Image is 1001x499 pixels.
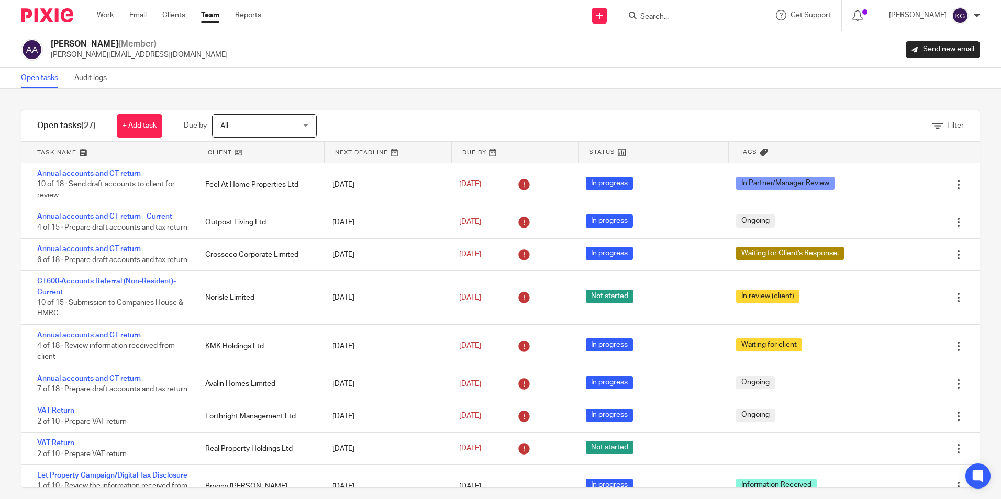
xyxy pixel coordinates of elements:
a: Open tasks [21,68,66,88]
a: Annual accounts and CT return [37,332,141,339]
img: svg%3E [21,39,43,61]
span: In progress [586,338,633,351]
div: [DATE] [322,438,449,459]
input: Search [639,13,733,22]
span: Not started [586,290,633,303]
a: VAT Return [37,407,74,414]
h2: [PERSON_NAME] [51,39,228,50]
span: 10 of 15 · Submission to Companies House & HMRC [37,299,183,317]
span: In Partner/Manager Review [736,177,835,190]
div: [DATE] [322,244,449,265]
div: Feel At Home Properties Ltd [195,174,321,195]
a: Annual accounts and CT return [37,245,141,253]
h1: Open tasks [37,120,96,131]
span: 10 of 18 · Send draft accounts to client for review [37,181,175,199]
span: All [220,122,228,130]
a: CT600-Accounts Referral (Non-Resident)-Current [37,278,176,296]
div: [DATE] [322,287,449,308]
a: Annual accounts and CT return - Current [37,213,172,220]
div: Avalin Homes Limited [195,373,321,394]
div: [DATE] [322,373,449,394]
span: In progress [586,376,633,389]
span: In progress [586,479,633,492]
span: 7 of 18 · Prepare draft accounts and tax return [37,385,187,393]
span: Ongoing [736,376,775,389]
span: Ongoing [736,409,775,422]
span: 6 of 18 · Prepare draft accounts and tax return [37,256,187,264]
img: Pixie [21,8,73,22]
span: [DATE] [459,483,481,490]
a: Annual accounts and CT return [37,375,141,382]
div: [DATE] [322,212,449,233]
div: Outpost Living Ltd [195,212,321,233]
span: Information Received [736,479,817,492]
a: + Add task [117,114,162,138]
span: [DATE] [459,413,481,420]
span: Ongoing [736,214,775,228]
div: [DATE] [322,476,449,497]
a: Clients [162,10,185,20]
span: Filter [947,122,964,129]
span: In progress [586,214,633,228]
a: Team [201,10,219,20]
a: Let Property Campaign/Digital Tax Disclosure [37,472,187,479]
div: [DATE] [322,174,449,195]
span: [DATE] [459,219,481,226]
p: Due by [184,120,207,131]
span: Tags [739,148,757,156]
span: In progress [586,409,633,422]
div: Real Property Holdings Ltd [195,438,321,459]
span: Status [589,148,615,156]
a: VAT Return [37,439,74,447]
p: [PERSON_NAME] [889,10,947,20]
span: [DATE] [459,445,481,452]
p: [PERSON_NAME][EMAIL_ADDRESS][DOMAIN_NAME] [51,50,228,60]
div: Crosseco Corporate Limited [195,244,321,265]
span: Not started [586,441,633,454]
span: Waiting for Client's Response. [736,247,844,260]
a: Audit logs [74,68,115,88]
span: In progress [586,247,633,260]
span: (27) [81,121,96,130]
div: Forthright Management Ltd [195,406,321,427]
span: 4 of 18 · Review information received from client [37,343,175,361]
div: [DATE] [322,406,449,427]
a: Email [129,10,147,20]
span: (Member) [118,40,157,48]
img: svg%3E [952,7,969,24]
span: 2 of 10 · Prepare VAT return [37,450,127,458]
span: [DATE] [459,251,481,258]
span: 4 of 15 · Prepare draft accounts and tax return [37,224,187,231]
a: Send new email [906,41,980,58]
span: [DATE] [459,380,481,388]
span: In review (client) [736,290,799,303]
span: In progress [586,177,633,190]
div: [DATE] [322,336,449,357]
span: [DATE] [459,294,481,301]
div: KMK Holdings Ltd [195,336,321,357]
a: Work [97,10,114,20]
span: [DATE] [459,181,481,188]
span: [DATE] [459,343,481,350]
span: 2 of 10 · Prepare VAT return [37,418,127,425]
span: Get Support [791,12,831,19]
a: Reports [235,10,261,20]
a: Annual accounts and CT return [37,170,141,177]
div: --- [736,444,744,454]
span: Waiting for client [736,338,802,351]
div: Norisle Limited [195,287,321,308]
div: Bryony [PERSON_NAME] [195,476,321,497]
